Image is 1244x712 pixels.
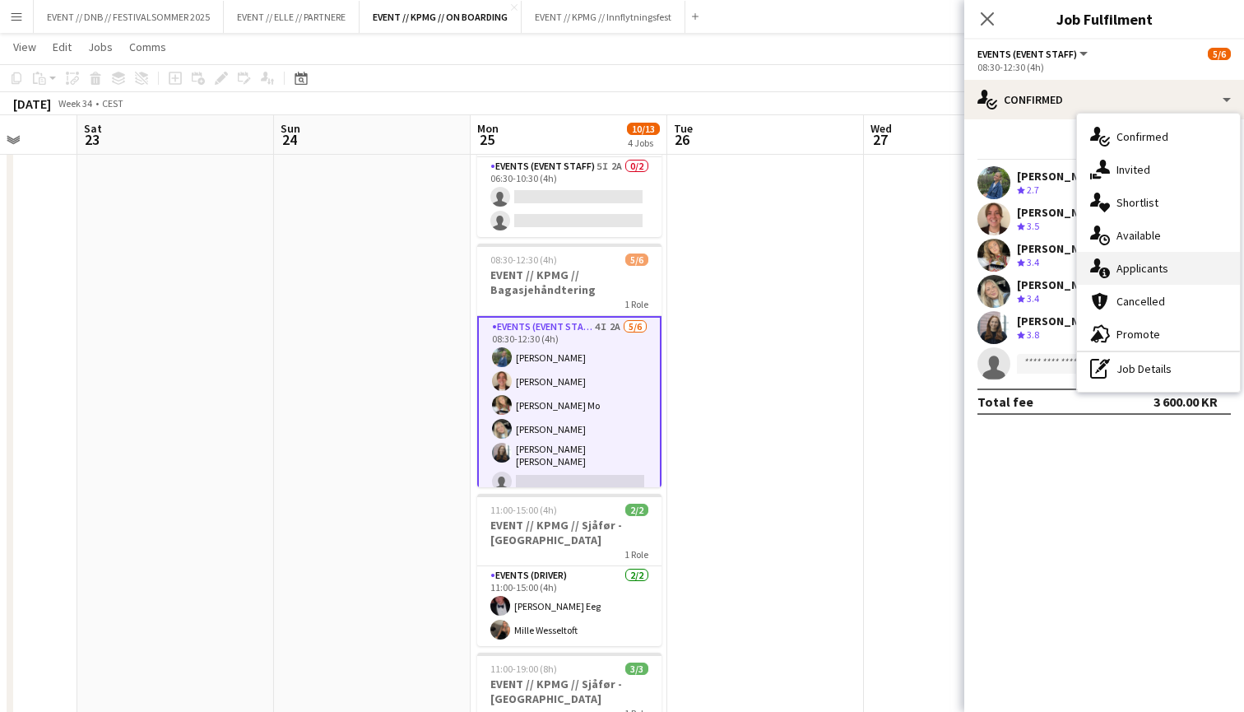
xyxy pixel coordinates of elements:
[477,244,661,487] app-job-card: 08:30-12:30 (4h)5/6EVENT // KPMG // Bagasjehåndtering1 RoleEvents (Event Staff)4I2A5/608:30-12:30...
[477,677,661,706] h3: EVENT // KPMG // Sjåfør - [GEOGRAPHIC_DATA]
[1027,256,1039,268] span: 3.4
[477,494,661,646] app-job-card: 11:00-15:00 (4h)2/2EVENT // KPMG // Sjåfør - [GEOGRAPHIC_DATA]1 RoleEvents (Driver)2/211:00-15:00...
[13,40,36,54] span: View
[88,40,113,54] span: Jobs
[477,518,661,547] h3: EVENT // KPMG // Sjåfør - [GEOGRAPHIC_DATA]
[1027,328,1039,341] span: 3.8
[475,130,499,149] span: 25
[281,121,300,136] span: Sun
[870,121,892,136] span: Wed
[674,121,693,136] span: Tue
[477,566,661,646] app-card-role: Events (Driver)2/211:00-15:00 (4h)[PERSON_NAME] EegMille Wesseltoft
[625,254,648,266] span: 5/6
[1017,277,1104,292] div: [PERSON_NAME]
[1027,220,1039,232] span: 3.5
[81,36,119,58] a: Jobs
[1017,314,1194,328] div: [PERSON_NAME] [PERSON_NAME]
[671,130,693,149] span: 26
[54,97,95,109] span: Week 34
[1077,285,1240,318] div: Cancelled
[490,504,557,516] span: 11:00-15:00 (4h)
[1027,184,1039,196] span: 2.7
[84,121,102,136] span: Sat
[123,36,173,58] a: Comms
[129,40,166,54] span: Comms
[964,80,1244,119] div: Confirmed
[625,504,648,516] span: 2/2
[1077,186,1240,219] div: Shortlist
[977,393,1033,410] div: Total fee
[1153,393,1218,410] div: 3 600.00 KR
[1017,205,1104,220] div: [PERSON_NAME]
[627,123,660,135] span: 10/13
[477,316,661,500] app-card-role: Events (Event Staff)4I2A5/608:30-12:30 (4h)[PERSON_NAME][PERSON_NAME][PERSON_NAME] Mo[PERSON_NAME...
[490,663,557,675] span: 11:00-19:00 (8h)
[102,97,123,109] div: CEST
[977,48,1090,60] button: Events (Event Staff)
[522,1,685,33] button: EVENT // KPMG // Innflytningsfest
[477,157,661,237] app-card-role: Events (Event Staff)5I2A0/206:30-10:30 (4h)
[1208,48,1231,60] span: 5/6
[1077,153,1240,186] div: Invited
[7,36,43,58] a: View
[490,254,557,266] span: 08:30-12:30 (4h)
[977,48,1077,60] span: Events (Event Staff)
[360,1,522,33] button: EVENT // KPMG // ON BOARDING
[81,130,102,149] span: 23
[1017,241,1123,256] div: [PERSON_NAME] Mo
[46,36,78,58] a: Edit
[477,85,661,237] app-job-card: 06:30-10:30 (4h)0/2EVENT // KPMG - Hjelpe til på [GEOGRAPHIC_DATA]1 RoleEvents (Event Staff)5I2A0...
[224,1,360,33] button: EVENT // ELLE // PARTNERE
[625,663,648,675] span: 3/3
[628,137,659,149] div: 4 Jobs
[278,130,300,149] span: 24
[977,61,1231,73] div: 08:30-12:30 (4h)
[477,268,661,297] h3: EVENT // KPMG // Bagasjehåndtering
[13,95,51,112] div: [DATE]
[1017,169,1104,184] div: [PERSON_NAME]
[1077,219,1240,252] div: Available
[1077,352,1240,385] div: Job Details
[477,121,499,136] span: Mon
[964,8,1244,30] h3: Job Fulfilment
[1077,252,1240,285] div: Applicants
[1027,292,1039,305] span: 3.4
[34,1,224,33] button: EVENT // DNB // FESTIVALSOMMER 2025
[868,130,892,149] span: 27
[624,298,648,310] span: 1 Role
[624,548,648,561] span: 1 Role
[1077,318,1240,351] div: Promote
[53,40,72,54] span: Edit
[1077,120,1240,153] div: Confirmed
